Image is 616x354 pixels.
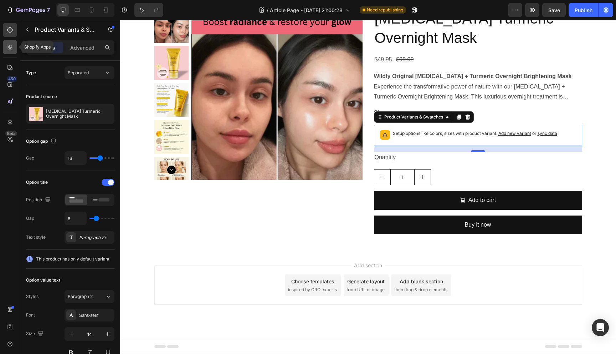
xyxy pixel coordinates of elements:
button: Save [542,3,566,17]
span: then drag & drop elements [274,267,327,273]
div: Generate layout [227,258,265,265]
span: This product has only default variant [36,256,109,263]
div: Paragraph 2* [79,234,113,241]
button: Publish [569,3,599,17]
div: Quantity [254,132,462,143]
div: Publish [575,6,592,14]
span: Show more [254,88,283,98]
span: sync data [417,111,437,116]
div: Size [26,329,45,339]
button: Add to cart [254,171,462,190]
div: Gap [26,215,34,222]
p: [MEDICAL_DATA] Turmeric Overnight Mask [46,109,112,119]
div: Add blank section [279,258,323,265]
button: Buy it now [254,196,462,214]
span: Separated [68,70,89,75]
div: Beta [5,131,17,136]
input: Auto [65,212,86,225]
img: product feature img [29,107,43,121]
div: Open Intercom Messenger [592,319,609,336]
div: Position [26,195,52,205]
span: Article Page - [DATE] 21:00:28 [270,6,343,14]
input: Auto [65,152,86,165]
div: 450 [7,76,17,82]
div: Choose templates [171,258,214,265]
span: Add section [231,242,265,249]
p: Setup options like colors, sizes with product variant. [273,110,437,117]
div: Styles [26,293,38,300]
div: Product Variants & Swatches [263,94,324,100]
div: $99.90 [275,34,294,46]
div: Type [26,70,36,76]
span: inspired by CRO experts [168,267,217,273]
div: Text style [26,234,46,241]
button: Separated [65,66,114,79]
span: from URL or image [226,267,265,273]
button: Show more [254,88,462,98]
div: Buy it now [345,200,371,210]
button: 7 [3,3,53,17]
div: Font [26,312,35,318]
div: Option value text [26,277,60,283]
strong: Wildly Original [MEDICAL_DATA] + Turmeric Overnight Brightening Mask [254,53,452,59]
p: Settings [35,44,55,51]
p: Product Variants & Swatches [35,25,95,34]
div: Option gap [26,137,58,146]
div: $49.95 [254,34,273,46]
div: Sans-serif [79,312,113,319]
button: increment [294,150,310,165]
span: Experience the transformative power of nature with our [MEDICAL_DATA] + Turmeric Overnight Bright... [254,64,445,80]
span: / [267,6,268,14]
span: Paragraph 2 [68,293,93,300]
span: This luxurious overnight treatment is meticulously crafted to target dark spots, uneven skin tone... [254,74,452,100]
button: Paragraph 2 [65,290,114,303]
div: Undo/Redo [134,3,163,17]
div: Product source [26,93,57,100]
button: decrement [254,150,270,165]
iframe: Design area [120,20,616,354]
span: Add new variant [378,111,411,116]
div: Option title [26,179,48,186]
p: Advanced [70,44,94,51]
div: Add to cart [348,175,376,186]
span: or [411,111,437,116]
p: 7 [47,6,50,14]
div: Gap [26,155,34,161]
input: quantity [270,150,294,165]
span: Need republishing [367,7,403,13]
span: Save [548,7,560,13]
